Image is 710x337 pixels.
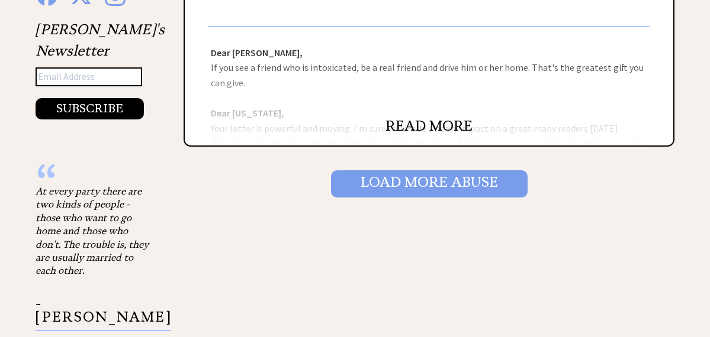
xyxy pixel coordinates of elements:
strong: Dear [PERSON_NAME], [211,47,303,59]
div: “ [36,173,154,184]
input: Load More Abuse [331,170,528,197]
p: - [PERSON_NAME] [36,297,171,331]
div: If you see a friend who is intoxicated, be a real friend and drive him or her home. That's the gr... [185,27,673,145]
div: At every party there are two kinds of people - those who want to go home and those who don't. The... [36,184,154,277]
strong: Dear [US_STATE], [211,107,284,119]
input: Email Address [36,67,142,86]
div: [PERSON_NAME]'s Newsletter [36,19,165,119]
a: READ MORE [385,117,473,135]
button: SUBSCRIBE [36,98,144,119]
